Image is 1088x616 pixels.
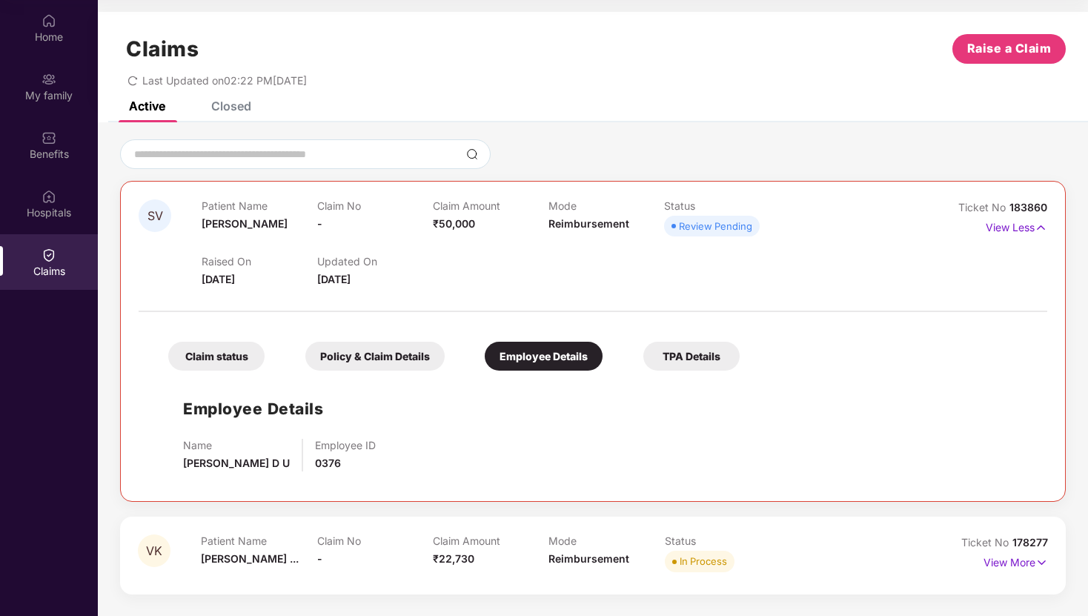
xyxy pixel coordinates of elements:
span: ₹22,730 [433,552,474,565]
div: Closed [211,99,251,113]
button: Raise a Claim [952,34,1066,64]
span: SV [147,210,163,222]
img: svg+xml;base64,PHN2ZyB4bWxucz0iaHR0cDovL3d3dy53My5vcmcvMjAwMC9zdmciIHdpZHRoPSIxNyIgaGVpZ2h0PSIxNy... [1035,219,1047,236]
p: Patient Name [202,199,317,212]
span: Last Updated on 02:22 PM[DATE] [142,74,307,87]
p: Mode [548,199,664,212]
p: Employee ID [315,439,376,451]
span: Raise a Claim [967,39,1052,58]
span: [DATE] [317,273,351,285]
span: Ticket No [958,201,1009,213]
div: In Process [680,554,727,569]
span: redo [127,74,138,87]
p: Name [183,439,290,451]
img: svg+xml;base64,PHN2ZyBpZD0iU2VhcmNoLTMyeDMyIiB4bWxucz0iaHR0cDovL3d3dy53My5vcmcvMjAwMC9zdmciIHdpZH... [466,148,478,160]
h1: Employee Details [183,397,323,421]
p: Status [664,199,780,212]
span: [PERSON_NAME] [202,217,288,230]
img: svg+xml;base64,PHN2ZyBpZD0iQ2xhaW0iIHhtbG5zPSJodHRwOi8vd3d3LnczLm9yZy8yMDAwL3N2ZyIgd2lkdGg9IjIwIi... [42,248,56,262]
img: svg+xml;base64,PHN2ZyBpZD0iQmVuZWZpdHMiIHhtbG5zPSJodHRwOi8vd3d3LnczLm9yZy8yMDAwL3N2ZyIgd2lkdGg9Ij... [42,130,56,145]
p: Claim No [317,534,433,547]
p: Claim Amount [433,534,548,547]
p: View More [983,551,1048,571]
p: Patient Name [201,534,316,547]
span: Ticket No [961,536,1012,549]
span: VK [146,545,162,557]
span: ₹50,000 [433,217,475,230]
img: svg+xml;base64,PHN2ZyBpZD0iSG9tZSIgeG1sbnM9Imh0dHA6Ly93d3cudzMub3JnLzIwMDAvc3ZnIiB3aWR0aD0iMjAiIG... [42,13,56,28]
span: Reimbursement [548,217,629,230]
span: 0376 [315,457,341,469]
p: Raised On [202,255,317,268]
span: - [317,552,322,565]
span: 178277 [1012,536,1048,549]
div: Employee Details [485,342,603,371]
img: svg+xml;base64,PHN2ZyB4bWxucz0iaHR0cDovL3d3dy53My5vcmcvMjAwMC9zdmciIHdpZHRoPSIxNyIgaGVpZ2h0PSIxNy... [1035,554,1048,571]
p: Claim No [317,199,433,212]
p: Mode [548,534,664,547]
span: [DATE] [202,273,235,285]
p: Claim Amount [433,199,548,212]
div: Active [129,99,165,113]
div: Review Pending [679,219,752,234]
h1: Claims [126,36,199,62]
span: [PERSON_NAME] D U [183,457,290,469]
span: 183860 [1009,201,1047,213]
img: svg+xml;base64,PHN2ZyB3aWR0aD0iMjAiIGhlaWdodD0iMjAiIHZpZXdCb3g9IjAgMCAyMCAyMCIgZmlsbD0ibm9uZSIgeG... [42,72,56,87]
span: Reimbursement [548,552,629,565]
img: svg+xml;base64,PHN2ZyBpZD0iSG9zcGl0YWxzIiB4bWxucz0iaHR0cDovL3d3dy53My5vcmcvMjAwMC9zdmciIHdpZHRoPS... [42,189,56,204]
p: Status [665,534,780,547]
span: [PERSON_NAME] ... [201,552,299,565]
p: Updated On [317,255,433,268]
span: - [317,217,322,230]
div: Claim status [168,342,265,371]
p: View Less [986,216,1047,236]
div: TPA Details [643,342,740,371]
div: Policy & Claim Details [305,342,445,371]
